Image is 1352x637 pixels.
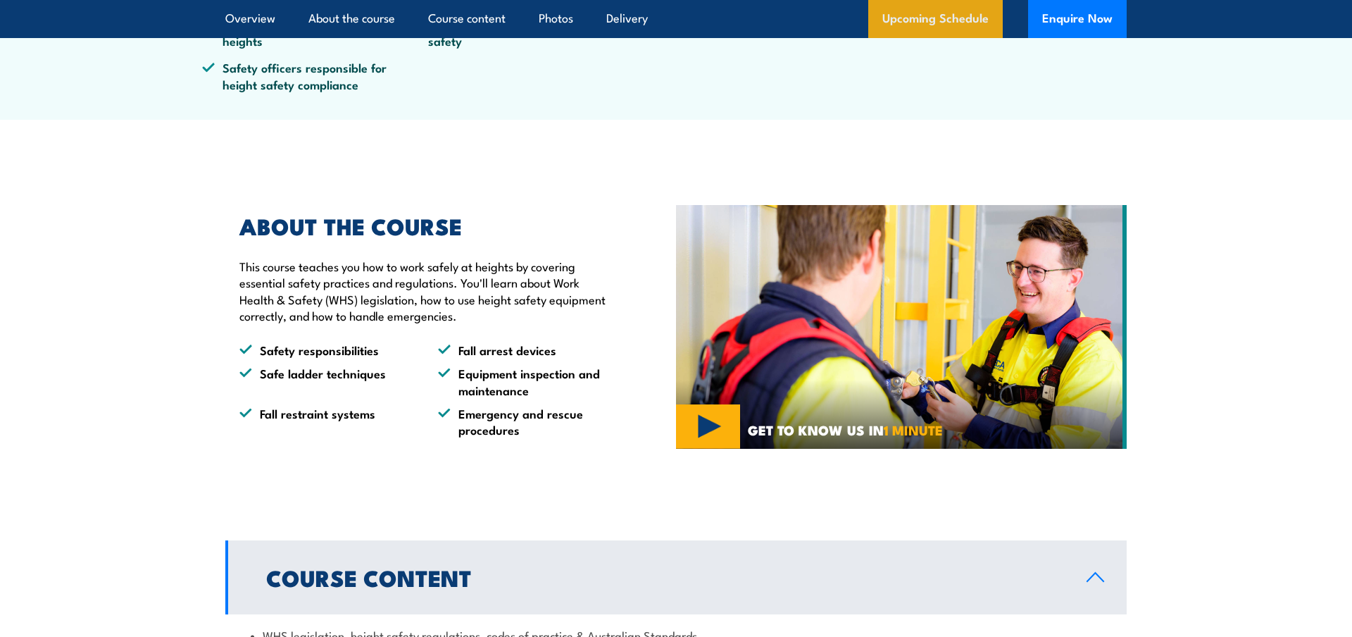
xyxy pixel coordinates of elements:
li: Fall restraint systems [239,405,413,438]
li: Safe ladder techniques [239,365,413,398]
li: Equipment inspection and maintenance [438,365,611,398]
strong: 1 MINUTE [884,419,943,440]
h2: ABOUT THE COURSE [239,216,611,235]
h2: Course Content [266,567,1064,587]
img: Work Safely at Heights TRAINING (2) [676,205,1127,449]
span: GET TO KNOW US IN [748,423,943,436]
a: Course Content [225,540,1127,614]
li: Safety officers responsible for height safety compliance [202,59,408,92]
li: Fall arrest devices [438,342,611,358]
li: Emergency and rescue procedures [438,405,611,438]
li: Safety responsibilities [239,342,413,358]
p: This course teaches you how to work safely at heights by covering essential safety practices and ... [239,258,611,324]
